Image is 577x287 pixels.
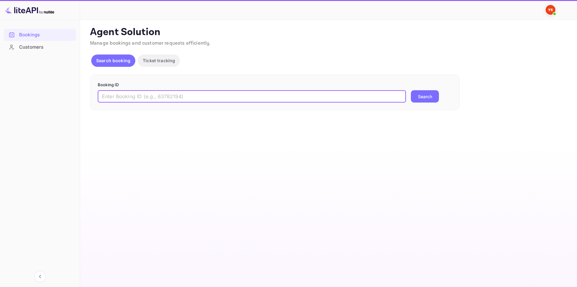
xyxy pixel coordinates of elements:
[5,5,54,15] img: LiteAPI logo
[96,57,130,64] p: Search booking
[19,31,73,38] div: Bookings
[4,29,76,41] div: Bookings
[4,41,76,53] a: Customers
[143,57,175,64] p: Ticket tracking
[35,271,46,282] button: Collapse navigation
[411,90,439,103] button: Search
[19,44,73,51] div: Customers
[546,5,555,15] img: Yandex Support
[4,29,76,40] a: Bookings
[90,26,566,38] p: Agent Solution
[98,82,452,88] p: Booking ID
[98,90,406,103] input: Enter Booking ID (e.g., 63782194)
[90,40,211,46] span: Manage bookings and customer requests efficiently.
